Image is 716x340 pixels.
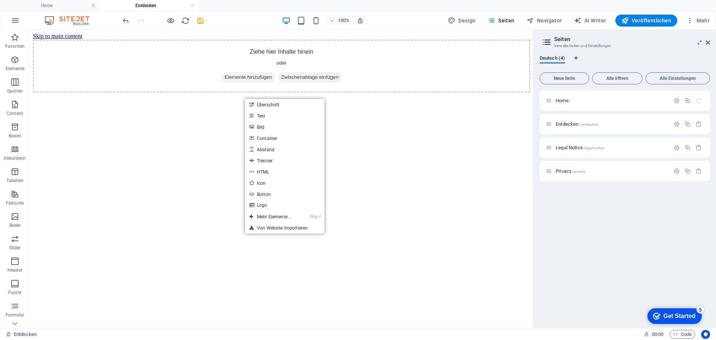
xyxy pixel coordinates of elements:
[596,76,639,81] span: Alle öffnen
[245,188,324,200] a: Button
[540,54,565,64] span: Deutsch (4)
[524,15,565,26] button: Navigator
[584,146,604,150] span: /legal-notice
[649,76,707,81] span: Alle Einstellungen
[6,4,60,19] div: Get Started 5 items remaining, 0% complete
[540,72,589,84] button: Neue Seite
[245,200,324,211] a: Logo
[245,211,296,222] a: Strg⏎Mehr Elemente ...
[9,133,21,139] p: Boxen
[615,15,677,26] button: Veröffentlichen
[6,330,37,339] a: Klick, um Auswahl aufzuheben. Doppelklick öffnet Seitenverwaltung
[686,17,710,24] span: Mehr
[644,330,664,339] h6: Session-Zeit
[6,178,23,184] p: Tabellen
[695,121,702,127] div: Entfernen
[245,177,324,188] a: Icon
[245,99,324,110] a: Überschrift
[673,97,680,104] div: Einstellungen
[556,168,585,174] span: Privacy
[554,43,695,49] h3: Verwalte Seiten und Einstellungen
[9,222,21,228] p: Bilder
[245,110,324,121] a: Text
[485,15,518,26] button: Seiten
[673,330,692,339] span: Code
[22,8,54,15] div: Get Started
[684,144,691,151] div: Duplizieren
[657,331,658,337] span: :
[357,17,364,24] i: Bei Größenänderung Zoomstufe automatisch an das gewählte Gerät anpassen.
[7,267,22,273] p: Header
[572,169,585,174] span: /privacy
[684,97,691,104] div: Duplizieren
[3,3,53,9] a: Skip to main content
[8,290,22,296] p: Footer
[684,168,691,174] div: Duplizieren
[683,15,713,26] button: Mehr
[245,166,324,177] a: HTML
[245,121,324,132] a: Bild
[7,110,23,116] p: Content
[571,15,609,26] button: AI Writer
[122,16,130,25] i: Rückgängig: Seiten ändern (Strg+Z)
[192,42,245,53] span: Elemente hinzufügen
[245,144,324,155] a: Abstand
[670,330,695,339] button: Code
[166,16,175,25] button: Klicke hier, um den Vorschau-Modus zu verlassen
[556,98,571,103] span: Home
[701,330,710,339] button: Usercentrics
[55,1,63,9] div: 5
[181,16,190,25] button: reload
[6,200,24,206] p: Features
[9,245,21,251] p: Slider
[43,16,99,25] img: Editor Logo
[673,144,680,151] div: Einstellungen
[695,144,702,151] div: Entfernen
[554,36,710,43] h2: Seiten
[337,16,349,25] h6: 100%
[196,16,205,25] button: save
[695,97,702,104] div: Die Startseite kann nicht gelöscht werden
[579,122,598,127] span: /entdecken
[196,16,205,25] i: Save (Ctrl+S)
[527,17,562,24] span: Navigator
[621,17,671,24] span: Veröffentlichen
[553,145,670,150] div: Legal Notice/legal-notice
[695,168,702,174] div: Entfernen
[245,132,324,144] a: Container
[310,214,317,219] i: Strg
[5,43,25,49] p: Favoriten
[673,121,680,127] div: Einstellungen
[4,155,26,161] p: Akkordeon
[7,88,23,94] p: Spalten
[540,55,710,69] div: Sprachen-Tabs
[317,214,321,219] i: ⏎
[553,98,670,103] div: Home/
[245,155,324,166] a: Trenner
[684,121,691,127] div: Duplizieren
[652,330,663,339] span: 00 00
[445,15,479,26] div: Design (Strg+Alt+Y)
[121,16,130,25] button: undo
[6,66,25,72] p: Elemente
[569,99,571,103] span: /
[488,17,515,24] span: Seiten
[3,10,500,63] div: Ziehe hier Inhalte hinein
[556,121,599,127] span: Entdecken
[181,16,190,25] i: Seite neu laden
[543,76,586,81] span: Neue Seite
[99,1,198,10] h4: Entdecken
[673,168,680,174] div: Einstellungen
[245,222,324,234] a: Von Website importieren
[248,42,312,53] span: Zwischenablage einfügen
[556,145,604,150] span: Legal Notice
[574,17,606,24] span: AI Writer
[6,312,25,318] p: Formular
[553,169,670,174] div: Privacy/privacy
[553,122,670,127] div: Entdecken/entdecken
[448,17,476,24] span: Design
[592,72,643,84] button: Alle öffnen
[646,72,710,84] button: Alle Einstellungen
[326,16,353,25] button: 100%
[445,15,479,26] button: Design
